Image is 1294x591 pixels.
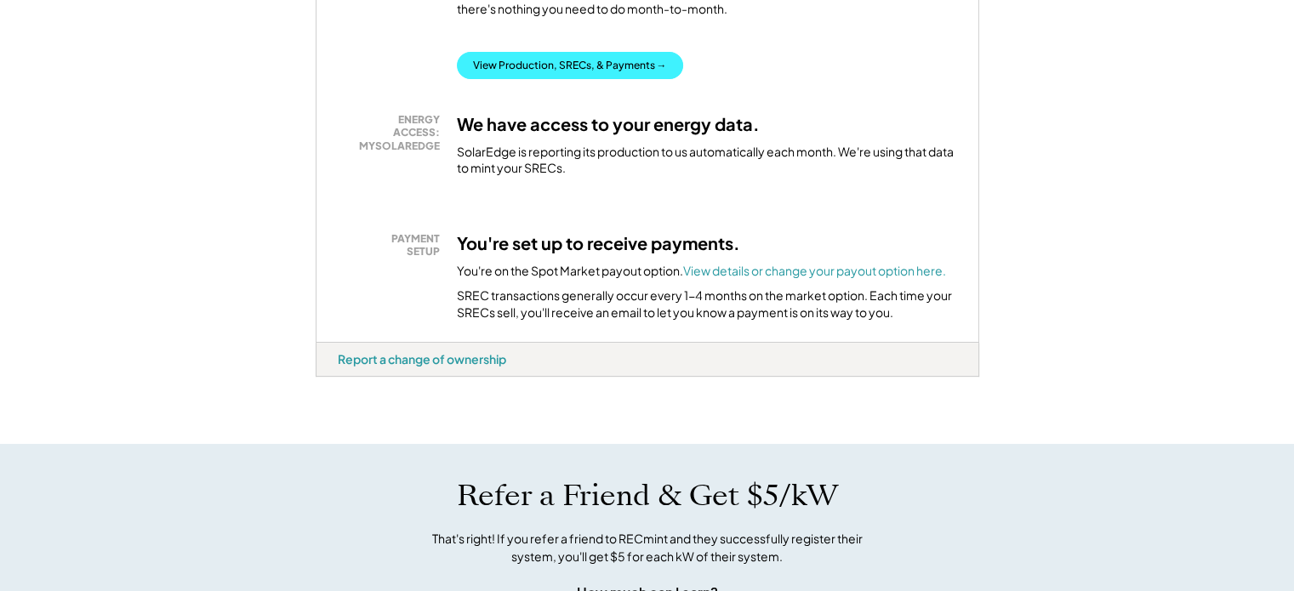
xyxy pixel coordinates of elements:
div: ebeq8mx2 - VA Distributed [316,377,380,384]
h3: We have access to your energy data. [457,113,760,135]
div: You're on the Spot Market payout option. [457,263,946,280]
a: View details or change your payout option here. [683,263,946,278]
button: View Production, SRECs, & Payments → [457,52,683,79]
div: That's right! If you refer a friend to RECmint and they successfully register their system, you'l... [413,530,881,565]
h1: Refer a Friend & Get $5/kW [457,478,838,514]
div: Report a change of ownership [338,351,506,367]
div: SREC transactions generally occur every 1-4 months on the market option. Each time your SRECs sel... [457,287,957,321]
div: ENERGY ACCESS: MYSOLAREDGE [346,113,440,153]
div: PAYMENT SETUP [346,232,440,259]
h3: You're set up to receive payments. [457,232,740,254]
div: SolarEdge is reporting its production to us automatically each month. We're using that data to mi... [457,144,957,177]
